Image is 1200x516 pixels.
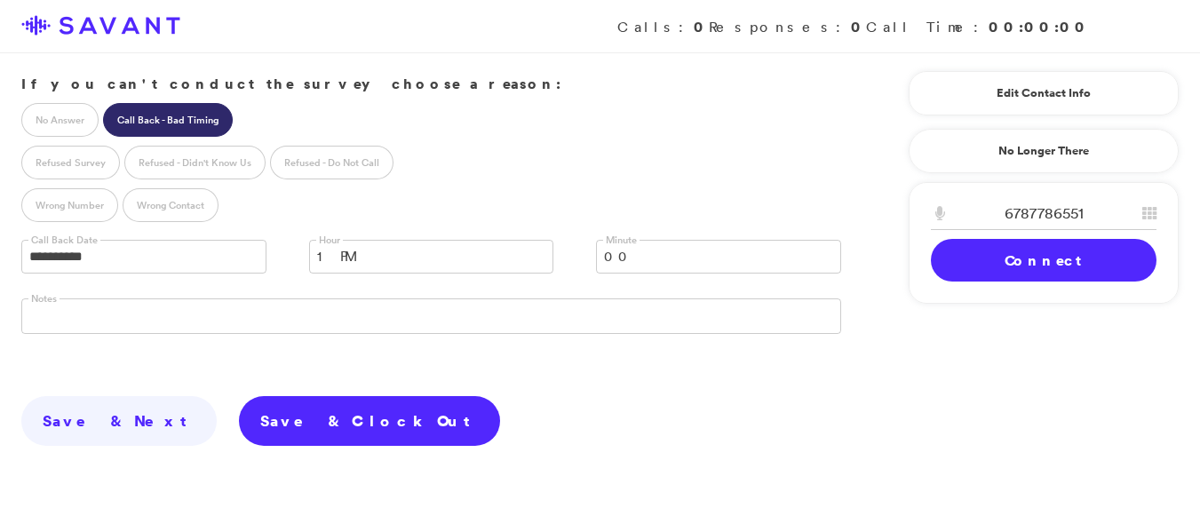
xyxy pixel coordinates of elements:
label: Refused - Do Not Call [270,146,393,179]
a: Edit Contact Info [931,79,1156,107]
span: 1 PM [317,241,523,273]
label: Hour [316,234,343,247]
label: Minute [603,234,640,247]
label: Call Back Date [28,234,100,247]
a: Save & Clock Out [239,396,500,446]
label: No Answer [21,103,99,137]
strong: 0 [851,17,866,36]
a: Connect [931,239,1156,282]
label: Wrong Number [21,188,118,222]
label: Notes [28,292,60,306]
strong: 00:00:00 [989,17,1090,36]
label: Call Back - Bad Timing [103,103,233,137]
a: Save & Next [21,396,217,446]
label: Refused Survey [21,146,120,179]
strong: 0 [694,17,709,36]
strong: If you can't conduct the survey choose a reason: [21,74,561,93]
span: 00 [604,241,810,273]
label: Wrong Contact [123,188,219,222]
a: No Longer There [909,129,1179,173]
label: Refused - Didn't Know Us [124,146,266,179]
